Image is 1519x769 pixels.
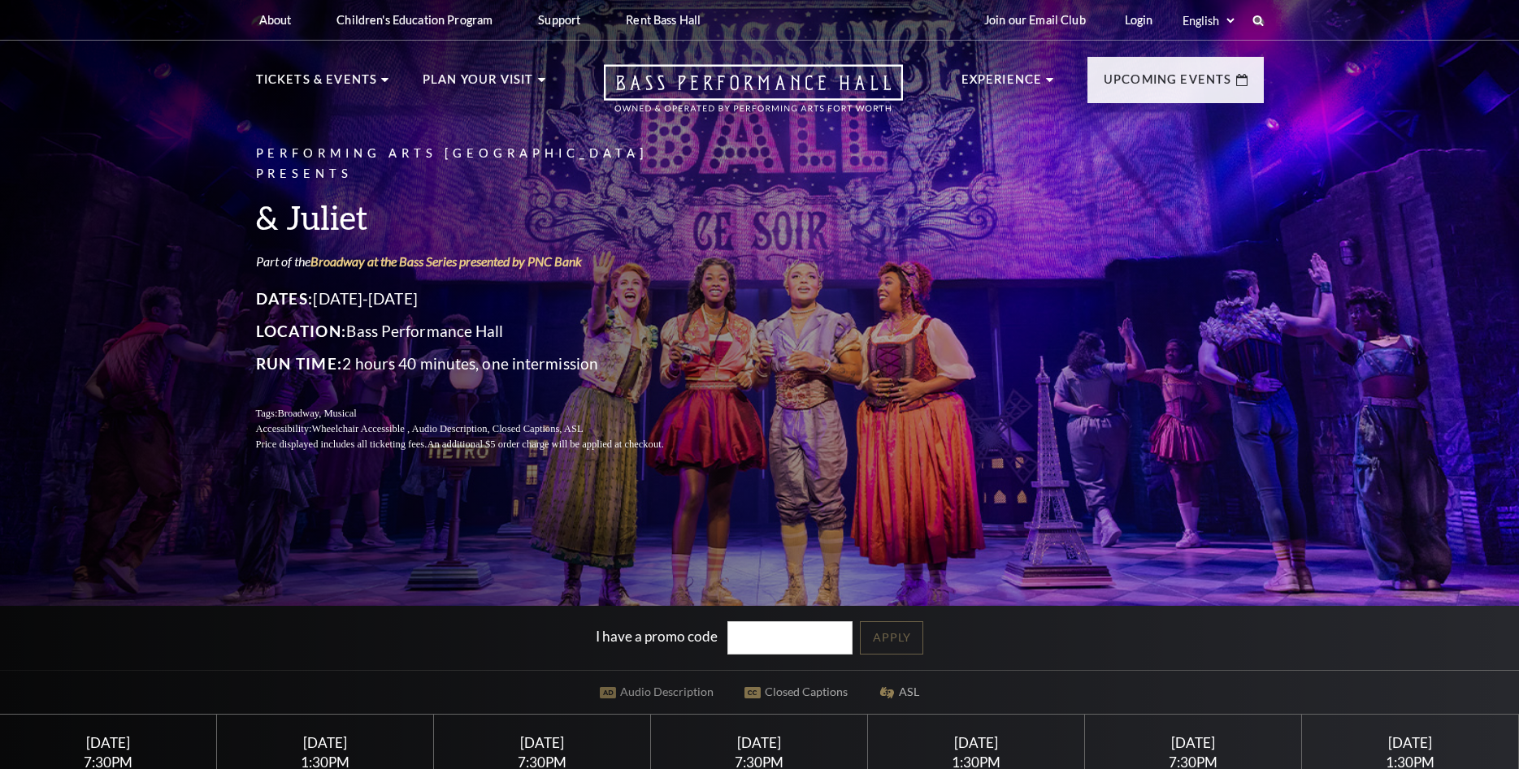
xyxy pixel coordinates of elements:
span: An additional $5 order charge will be applied at checkout. [427,439,663,450]
h3: & Juliet [256,197,703,238]
p: Plan Your Visit [423,70,534,99]
div: [DATE] [20,734,197,751]
div: 1:30PM [888,755,1065,769]
select: Select: [1179,13,1237,28]
div: [DATE] [1105,734,1282,751]
span: Run Time: [256,354,343,373]
a: Broadway at the Bass Series presented by PNC Bank [310,253,582,269]
div: 7:30PM [1105,755,1282,769]
p: About [259,13,292,27]
p: Support [538,13,580,27]
span: Wheelchair Accessible , Audio Description, Closed Captions, ASL [311,423,583,434]
div: 1:30PM [237,755,414,769]
div: [DATE] [454,734,631,751]
p: [DATE]-[DATE] [256,286,703,312]
div: [DATE] [671,734,848,751]
div: [DATE] [1322,734,1499,751]
span: Dates: [256,289,314,308]
p: Experience [961,70,1043,99]
span: Location: [256,322,347,340]
p: Performing Arts [GEOGRAPHIC_DATA] Presents [256,144,703,184]
div: 7:30PM [454,755,631,769]
div: 7:30PM [20,755,197,769]
div: [DATE] [888,734,1065,751]
label: I have a promo code [596,628,718,645]
p: 2 hours 40 minutes, one intermission [256,351,703,377]
div: 7:30PM [671,755,848,769]
span: Broadway, Musical [277,408,356,419]
p: Accessibility: [256,421,703,437]
p: Tickets & Events [256,70,378,99]
p: Children's Education Program [336,13,493,27]
p: Bass Performance Hall [256,318,703,344]
p: Tags: [256,406,703,421]
div: 1:30PM [1322,755,1499,769]
div: [DATE] [237,734,414,751]
p: Part of the [256,253,703,270]
p: Rent Bass Hall [626,13,701,27]
p: Upcoming Events [1104,70,1232,99]
p: Price displayed includes all ticketing fees. [256,437,703,452]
